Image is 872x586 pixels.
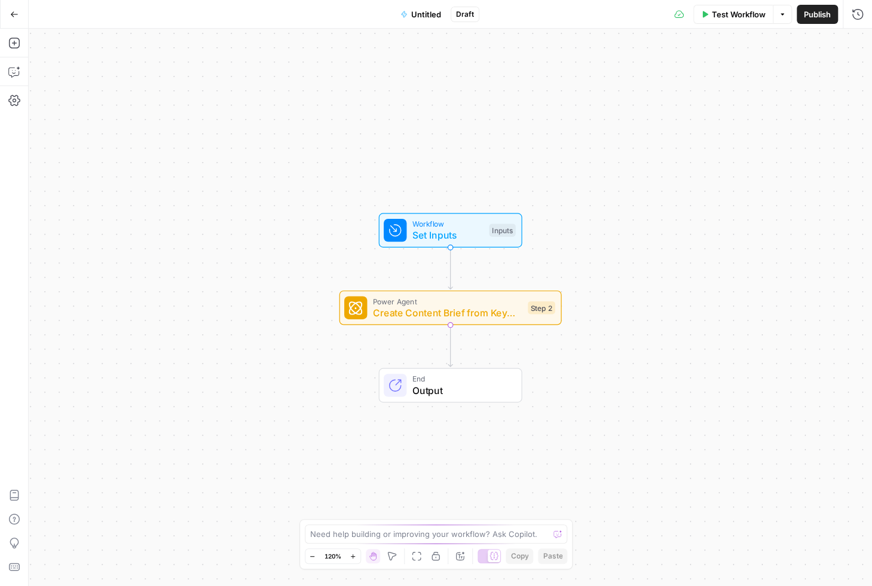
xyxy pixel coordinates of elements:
span: Set Inputs [412,228,484,242]
span: Untitled [411,8,441,20]
button: Test Workflow [693,5,773,24]
span: 120% [325,551,341,561]
g: Edge from start to step_2 [448,247,452,289]
span: Draft [456,9,474,20]
button: Publish [797,5,838,24]
span: Publish [804,8,831,20]
span: Test Workflow [712,8,766,20]
div: Step 2 [528,301,555,315]
button: Untitled [393,5,448,24]
span: End [412,373,510,384]
span: Power Agent [373,295,522,307]
button: Paste [538,548,567,564]
span: Create Content Brief from Keyword - Fork [373,306,522,320]
g: Edge from step_2 to end [448,325,452,367]
div: EndOutput [339,368,562,402]
span: Output [412,383,510,398]
span: Workflow [412,218,484,230]
span: Paste [543,551,562,561]
button: Copy [506,548,533,564]
div: Inputs [489,224,515,237]
div: Power AgentCreate Content Brief from Keyword - ForkStep 2 [339,291,562,325]
div: WorkflowSet InputsInputs [339,213,562,248]
span: Copy [510,551,528,561]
